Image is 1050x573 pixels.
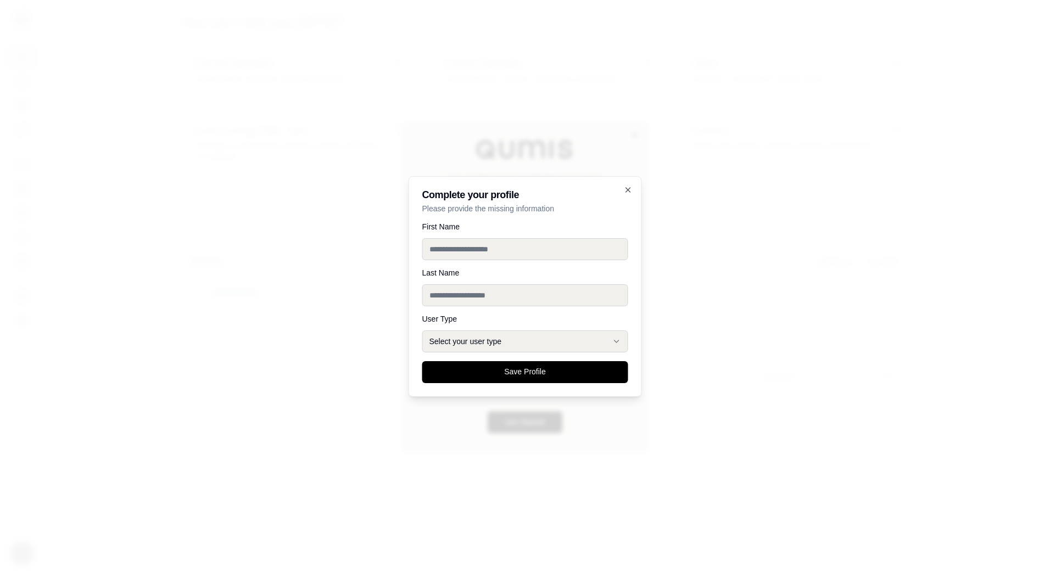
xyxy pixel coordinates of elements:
label: User Type [422,315,628,323]
h2: Complete your profile [422,190,628,200]
label: Last Name [422,269,628,277]
label: First Name [422,223,628,231]
button: Save Profile [422,361,628,383]
p: Please provide the missing information [422,203,628,214]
